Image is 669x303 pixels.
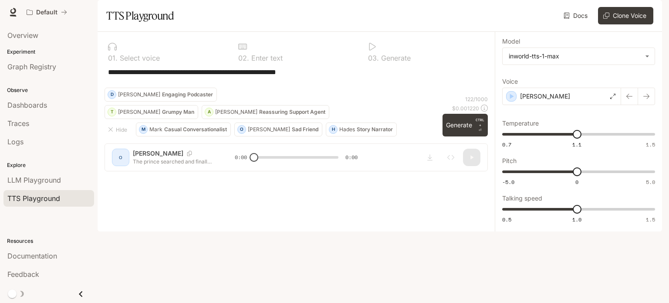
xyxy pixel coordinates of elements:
p: ⏎ [476,117,484,133]
button: D[PERSON_NAME]Engaging Podcaster [105,88,217,102]
div: T [108,105,116,119]
h1: TTS Playground [106,7,174,24]
p: Grumpy Man [162,109,194,115]
span: 1.5 [646,216,655,223]
p: [PERSON_NAME] [520,92,570,101]
p: [PERSON_NAME] [215,109,257,115]
p: Default [36,9,57,16]
span: 0 [575,178,578,186]
div: inworld-tts-1-max [509,52,641,61]
p: Temperature [502,120,539,126]
span: 1.5 [646,141,655,148]
span: 0.5 [502,216,511,223]
div: D [108,88,116,102]
p: Mark [149,127,162,132]
button: O[PERSON_NAME]Sad Friend [234,123,322,136]
p: Pitch [502,158,517,164]
p: 0 3 . [368,54,379,61]
button: GenerateCTRL +⏎ [443,114,488,136]
p: 122 / 1000 [465,95,488,103]
p: Sad Friend [292,127,318,132]
span: 0.7 [502,141,511,148]
p: Model [502,38,520,44]
div: inworld-tts-1-max [503,48,655,65]
p: [PERSON_NAME] [118,92,160,97]
p: Hades [339,127,355,132]
p: 0 1 . [108,54,118,61]
p: 0 2 . [238,54,249,61]
div: M [139,123,147,136]
p: Casual Conversationalist [164,127,227,132]
button: T[PERSON_NAME]Grumpy Man [105,105,198,119]
span: 1.0 [572,216,581,223]
p: Story Narrator [357,127,393,132]
button: MMarkCasual Conversationalist [136,123,231,136]
button: All workspaces [23,3,71,21]
p: Engaging Podcaster [162,92,213,97]
p: Reassuring Support Agent [259,109,325,115]
div: A [205,105,213,119]
p: [PERSON_NAME] [118,109,160,115]
p: $ 0.001220 [452,105,479,112]
span: -5.0 [502,178,514,186]
span: 5.0 [646,178,655,186]
p: Voice [502,78,518,85]
div: O [238,123,246,136]
p: Talking speed [502,195,542,201]
a: Docs [562,7,591,24]
p: [PERSON_NAME] [248,127,290,132]
p: CTRL + [476,117,484,128]
p: Select voice [118,54,160,61]
span: 1.1 [572,141,581,148]
button: Hide [105,123,132,136]
button: HHadesStory Narrator [326,123,397,136]
button: Clone Voice [598,7,653,24]
button: A[PERSON_NAME]Reassuring Support Agent [202,105,329,119]
p: Enter text [249,54,283,61]
p: Generate [379,54,411,61]
div: H [329,123,337,136]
